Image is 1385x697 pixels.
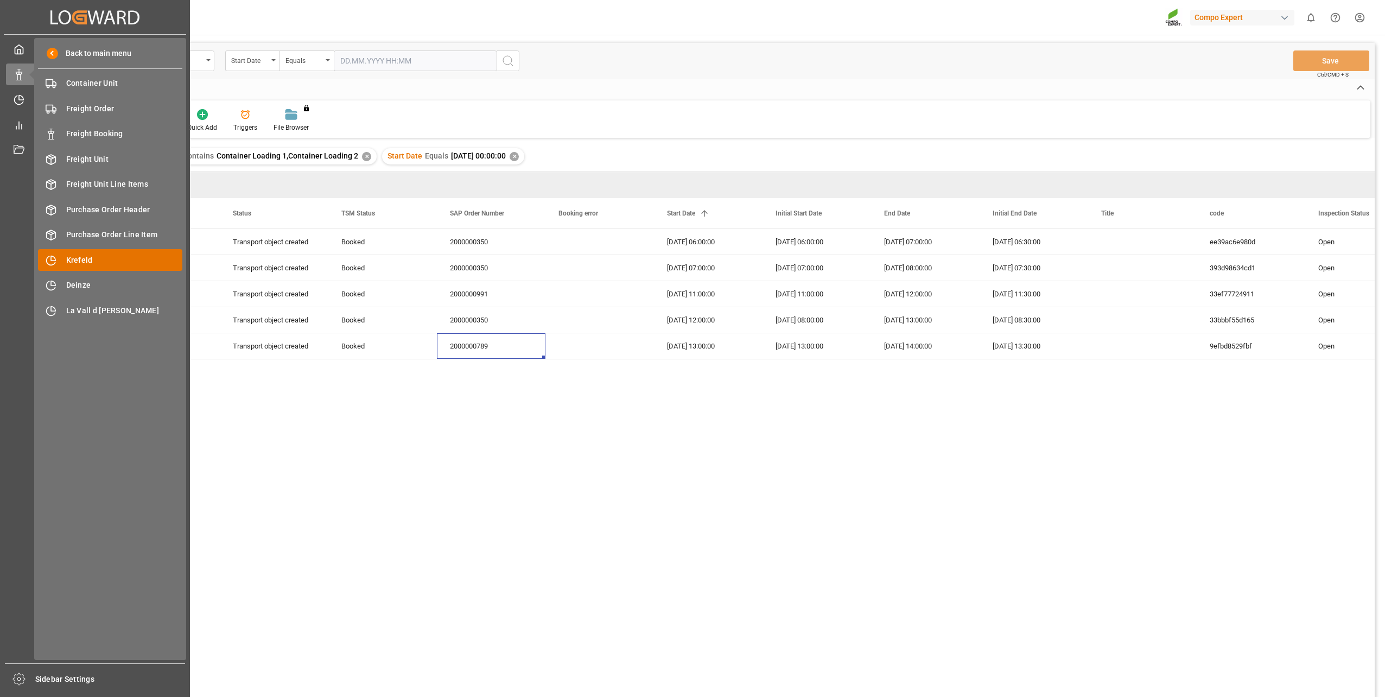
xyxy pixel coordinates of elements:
div: Transport object created [233,256,315,281]
div: 33ef77724911 [1197,281,1305,307]
span: Initial Start Date [776,210,822,217]
button: search button [497,50,519,71]
span: Sidebar Settings [35,674,186,685]
span: Freight Unit Line Items [66,179,183,190]
button: show 0 new notifications [1299,5,1323,30]
div: [DATE] 14:00:00 [871,333,980,359]
div: 393d98634cd1 [1197,255,1305,281]
div: Start Date [231,53,268,66]
div: Transport object created [233,230,315,255]
div: [DATE] 13:00:00 [654,333,763,359]
a: Deinze [38,275,182,296]
span: Back to main menu [58,48,131,59]
div: 2000000789 [437,333,545,359]
div: Transport object created [233,334,315,359]
div: [DATE] 11:00:00 [654,281,763,307]
div: [DATE] 12:00:00 [871,281,980,307]
span: Freight Unit [66,154,183,165]
span: Status [233,210,251,217]
span: Start Date [667,210,695,217]
div: [DATE] 07:30:00 [980,255,1088,281]
span: Equals [425,151,448,160]
span: Start Date [387,151,422,160]
div: [DATE] 06:00:00 [763,229,871,255]
button: open menu [225,50,279,71]
span: Freight Order [66,103,183,115]
span: Purchase Order Line Item [66,229,183,240]
span: La Vall d [PERSON_NAME] [66,305,183,316]
div: [DATE] 12:00:00 [654,307,763,333]
div: ✕ [510,152,519,161]
span: [DATE] 00:00:00 [451,151,506,160]
div: 2000000350 [437,229,545,255]
a: My Cockpit [6,39,184,60]
div: Transport object created [233,282,315,307]
button: Save [1293,50,1369,71]
div: [DATE] 13:00:00 [871,307,980,333]
div: [DATE] 13:00:00 [763,333,871,359]
div: [DATE] 13:30:00 [980,333,1088,359]
a: Purchase Order Header [38,199,182,220]
div: ✕ [362,152,371,161]
span: Title [1101,210,1114,217]
div: Booked [341,256,424,281]
div: Equals [285,53,322,66]
div: [DATE] 11:30:00 [980,281,1088,307]
div: [DATE] 11:00:00 [763,281,871,307]
span: End Date [884,210,910,217]
a: Freight Booking [38,123,182,144]
span: Purchase Order Header [66,204,183,216]
div: [DATE] 06:00:00 [654,229,763,255]
span: Ctrl/CMD + S [1317,71,1349,79]
span: TSM Status [341,210,375,217]
div: Booked [341,282,424,307]
a: Container Unit [38,73,182,94]
div: 2000000991 [437,281,545,307]
div: 2000000350 [437,255,545,281]
span: SAP Order Number [450,210,504,217]
a: Krefeld [38,249,182,270]
div: 2000000350 [437,307,545,333]
span: code [1210,210,1224,217]
button: Help Center [1323,5,1348,30]
img: Screenshot%202023-09-29%20at%2010.02.21.png_1712312052.png [1165,8,1183,27]
div: Transport object created [233,308,315,333]
div: [DATE] 07:00:00 [763,255,871,281]
span: Inspection Status [1318,210,1369,217]
span: Initial End Date [993,210,1037,217]
div: [DATE] 08:00:00 [871,255,980,281]
span: Deinze [66,280,183,291]
span: Contains [183,151,214,160]
span: Booking error [558,210,598,217]
a: La Vall d [PERSON_NAME] [38,300,182,321]
a: My Reports [6,114,184,135]
input: DD.MM.YYYY HH:MM [334,50,497,71]
div: Booked [341,308,424,333]
button: open menu [279,50,334,71]
a: Timeslot Management [6,89,184,110]
div: 9efbd8529fbf [1197,333,1305,359]
button: Compo Expert [1190,7,1299,28]
span: Freight Booking [66,128,183,140]
a: Purchase Order Line Item [38,224,182,245]
span: Container Unit [66,78,183,89]
div: [DATE] 08:00:00 [763,307,871,333]
div: 33bbbf55d165 [1197,307,1305,333]
div: Quick Add [187,123,217,132]
div: Booked [341,334,424,359]
a: Freight Unit Line Items [38,174,182,195]
div: ee39ac6e980d [1197,229,1305,255]
span: Krefeld [66,255,183,266]
div: [DATE] 07:00:00 [871,229,980,255]
div: Triggers [233,123,257,132]
a: Document Management [6,140,184,161]
div: Compo Expert [1190,10,1294,26]
div: [DATE] 08:30:00 [980,307,1088,333]
div: Booked [341,230,424,255]
div: [DATE] 06:30:00 [980,229,1088,255]
span: Container Loading 1,Container Loading 2 [217,151,358,160]
a: Freight Order [38,98,182,119]
a: Freight Unit [38,148,182,169]
div: [DATE] 07:00:00 [654,255,763,281]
